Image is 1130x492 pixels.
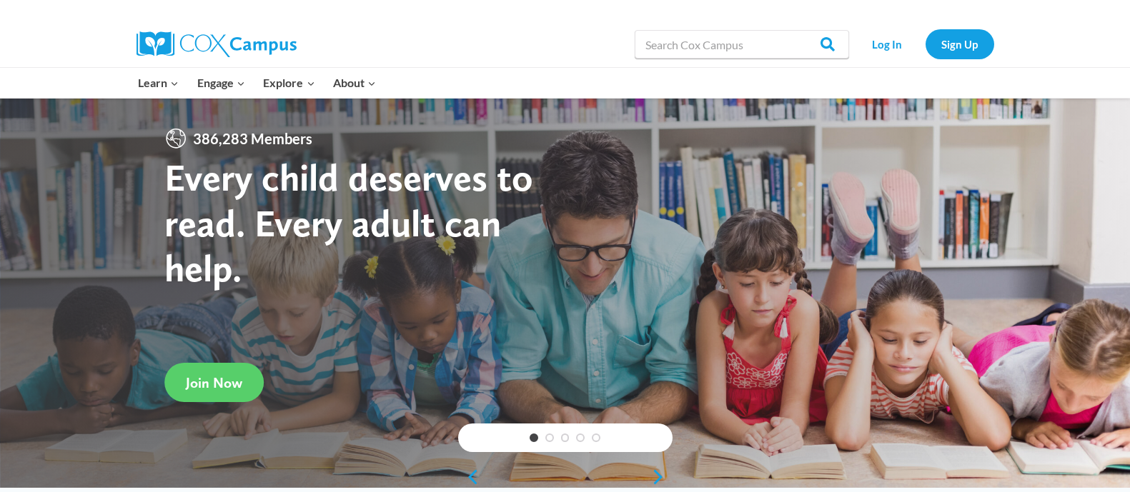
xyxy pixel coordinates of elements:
[197,74,245,92] span: Engage
[138,74,179,92] span: Learn
[561,433,570,442] a: 3
[186,374,242,391] span: Join Now
[635,30,849,59] input: Search Cox Campus
[592,433,600,442] a: 5
[458,468,480,486] a: previous
[164,154,533,291] strong: Every child deserves to read. Every adult can help.
[856,29,918,59] a: Log In
[530,433,538,442] a: 1
[576,433,585,442] a: 4
[129,68,385,98] nav: Primary Navigation
[333,74,376,92] span: About
[926,29,994,59] a: Sign Up
[164,363,264,402] a: Join Now
[545,433,554,442] a: 2
[137,31,297,57] img: Cox Campus
[263,74,314,92] span: Explore
[856,29,994,59] nav: Secondary Navigation
[458,463,673,491] div: content slider buttons
[187,127,318,150] span: 386,283 Members
[651,468,673,486] a: next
